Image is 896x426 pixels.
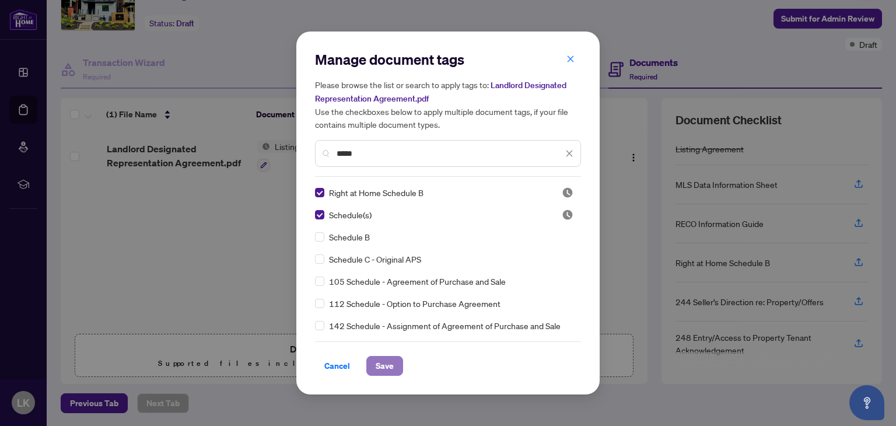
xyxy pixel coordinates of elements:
span: Right at Home Schedule B [329,186,423,199]
button: Cancel [315,356,359,376]
button: Open asap [849,385,884,420]
span: 142 Schedule - Assignment of Agreement of Purchase and Sale [329,319,561,332]
button: Save [366,356,403,376]
span: 112 Schedule - Option to Purchase Agreement [329,297,501,310]
h5: Please browse the list or search to apply tags to: Use the checkboxes below to apply multiple doc... [315,78,581,131]
span: Cancel [324,357,350,375]
span: Pending Review [562,187,573,198]
span: 105 Schedule - Agreement of Purchase and Sale [329,275,506,288]
span: Schedule(s) [329,208,372,221]
span: Pending Review [562,209,573,221]
img: status [562,187,573,198]
span: Save [376,357,394,375]
img: status [562,209,573,221]
h2: Manage document tags [315,50,581,69]
span: close [566,55,575,63]
span: close [565,149,573,158]
span: Schedule C - Original APS [329,253,421,266]
span: Schedule B [329,231,370,243]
